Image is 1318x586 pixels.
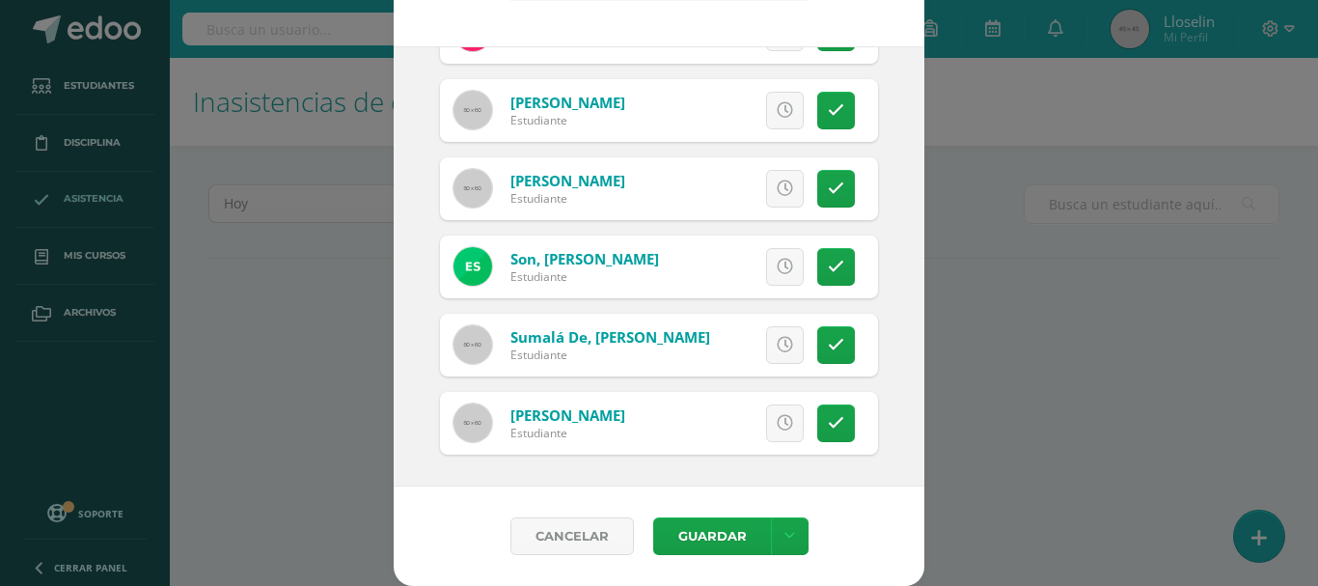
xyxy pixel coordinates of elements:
[453,247,492,286] img: 2c626e9e8295077f0cb3d26dc92d4b22.png
[510,112,625,128] div: Estudiante
[510,268,659,285] div: Estudiante
[510,347,710,363] div: Estudiante
[453,404,492,442] img: 60x60
[510,425,625,441] div: Estudiante
[510,249,659,268] a: Son, [PERSON_NAME]
[510,190,625,207] div: Estudiante
[453,169,492,208] img: 60x60
[510,405,625,425] a: [PERSON_NAME]
[453,325,492,364] img: 60x60
[510,517,634,555] a: Cancelar
[653,517,771,555] button: Guardar
[510,171,625,190] a: [PERSON_NAME]
[453,91,492,129] img: 60x60
[510,93,625,112] a: [PERSON_NAME]
[510,327,710,347] a: Sumalá de, [PERSON_NAME]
